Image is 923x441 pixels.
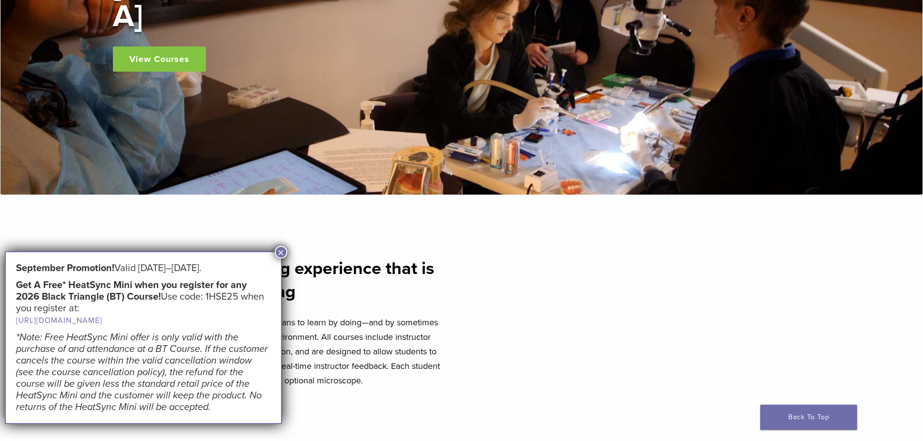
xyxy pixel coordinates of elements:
p: Our experiential learning model allows clinicians to learn by doing—and by sometimes making mista... [113,315,456,388]
a: [URL][DOMAIN_NAME] [16,316,102,325]
h5: Valid [DATE]–[DATE]. [16,262,271,274]
strong: Get A Free* HeatSync Mini when you register for any 2026 Black Triangle (BT) Course! [16,279,247,303]
h5: Use code: 1HSE25 when you register at: [16,279,271,326]
strong: September Promotion! [16,262,114,274]
a: Back To Top [760,405,857,430]
em: *Note: Free HeatSync Mini offer is only valid with the purchase of and attendance at a BT Course.... [16,332,268,413]
button: Close [275,246,287,259]
a: View Courses [113,46,206,72]
iframe: Bioclear Matrix | Welcome to the Bioclear Learning Center [468,226,811,419]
